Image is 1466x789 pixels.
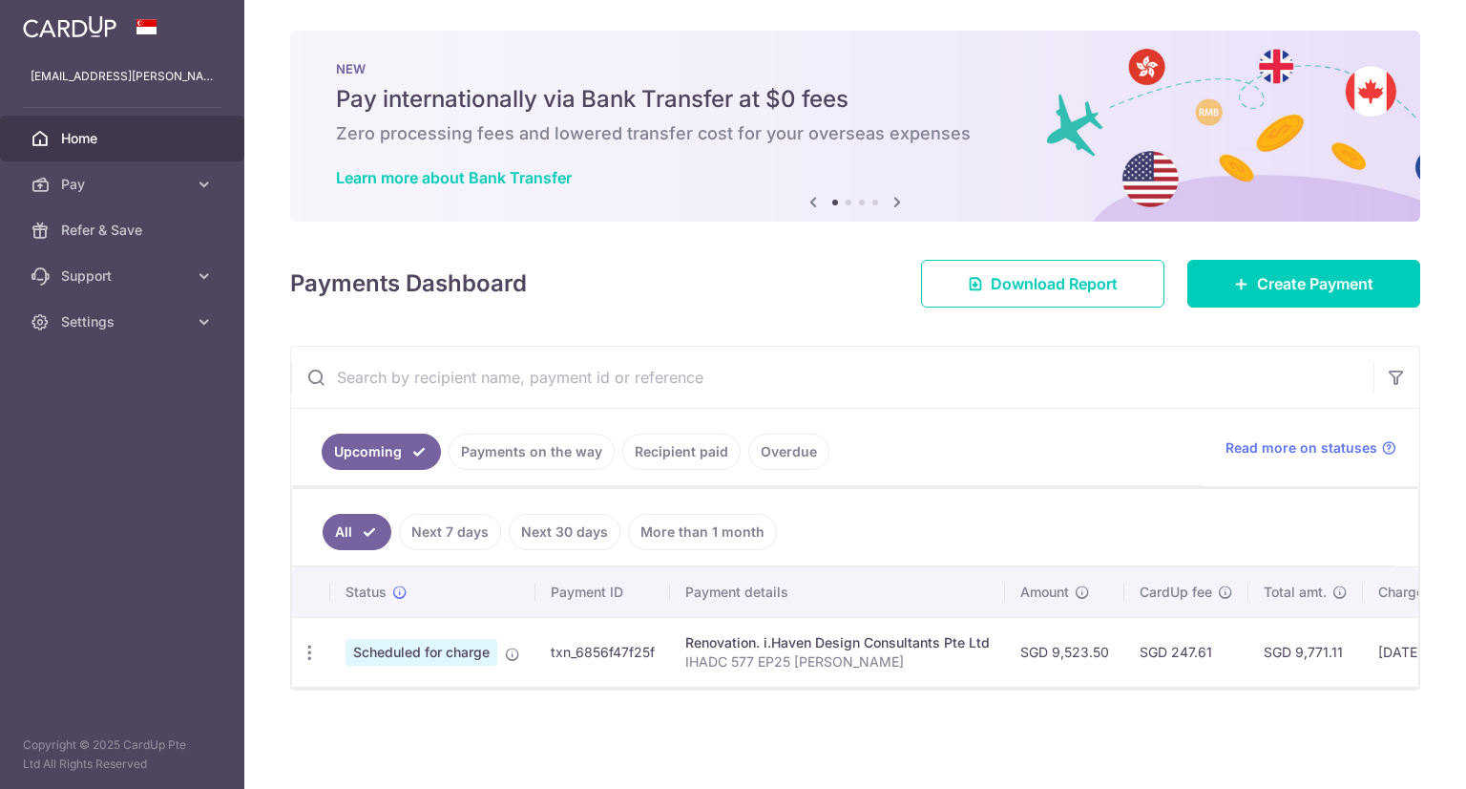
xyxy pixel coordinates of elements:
[291,347,1373,408] input: Search by recipient name, payment id or reference
[921,260,1164,308] a: Download Report
[685,652,990,672] p: IHADC 577 EP25 [PERSON_NAME]
[1005,617,1124,687] td: SGD 9,523.50
[31,67,214,86] p: [EMAIL_ADDRESS][PERSON_NAME][DOMAIN_NAME]
[336,168,572,187] a: Learn more about Bank Transfer
[1140,583,1212,602] span: CardUp fee
[336,122,1374,145] h6: Zero processing fees and lowered transfer cost for your overseas expenses
[61,129,187,148] span: Home
[449,434,615,470] a: Payments on the way
[290,31,1420,222] img: Bank transfer banner
[399,514,501,550] a: Next 7 days
[336,84,1374,115] h5: Pay internationally via Bank Transfer at $0 fees
[748,434,829,470] a: Overdue
[1187,260,1420,308] a: Create Payment
[1378,583,1456,602] span: Charge date
[23,15,116,38] img: CardUp
[535,617,670,687] td: txn_6856f47f25f
[1020,583,1069,602] span: Amount
[346,583,387,602] span: Status
[61,267,187,286] span: Support
[991,272,1118,295] span: Download Report
[290,267,527,301] h4: Payments Dashboard
[61,312,187,331] span: Settings
[509,514,620,550] a: Next 30 days
[1264,583,1327,602] span: Total amt.
[322,434,441,470] a: Upcoming
[323,514,391,550] a: All
[685,633,990,652] div: Renovation. i.Haven Design Consultants Pte Ltd
[346,639,497,666] span: Scheduled for charge
[1257,272,1373,295] span: Create Payment
[1225,438,1377,458] span: Read more on statuses
[61,221,187,240] span: Refer & Save
[622,434,741,470] a: Recipient paid
[670,567,1005,617] th: Payment details
[628,514,777,550] a: More than 1 month
[1225,438,1396,458] a: Read more on statuses
[61,175,187,194] span: Pay
[1248,617,1363,687] td: SGD 9,771.11
[1124,617,1248,687] td: SGD 247.61
[336,61,1374,76] p: NEW
[535,567,670,617] th: Payment ID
